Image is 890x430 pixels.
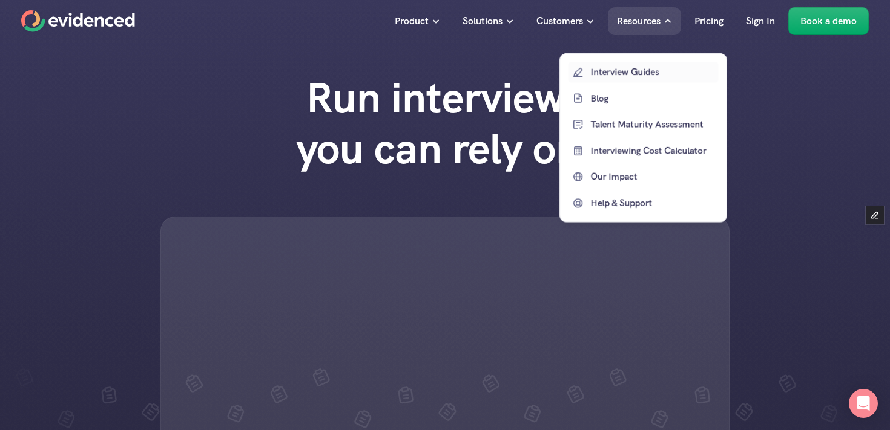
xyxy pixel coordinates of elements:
[590,117,715,131] p: Talent Maturity Assessment
[590,91,715,105] p: Blog
[568,193,718,213] a: Help & Support
[685,7,733,35] a: Pricing
[568,114,718,135] a: Talent Maturity Assessment
[21,10,135,32] a: Home
[536,13,583,29] p: Customers
[694,13,724,29] p: Pricing
[272,73,618,174] h1: Run interviews you can rely on.
[568,62,718,82] a: Interview Guides
[590,65,715,79] p: Interview Guides
[737,7,784,35] a: Sign In
[866,206,884,224] button: Edit Framer Content
[590,169,715,184] p: Our Impact
[617,13,661,29] p: Resources
[746,13,775,29] p: Sign In
[590,195,715,210] p: Help & Support
[800,13,857,29] p: Book a demo
[590,143,715,158] p: Interviewing Cost Calculator
[788,7,869,35] a: Book a demo
[568,166,718,187] a: Our Impact
[568,88,718,108] a: Blog
[568,140,718,161] a: Interviewing Cost Calculator
[463,13,503,29] p: Solutions
[849,389,878,418] div: Open Intercom Messenger
[395,13,429,29] p: Product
